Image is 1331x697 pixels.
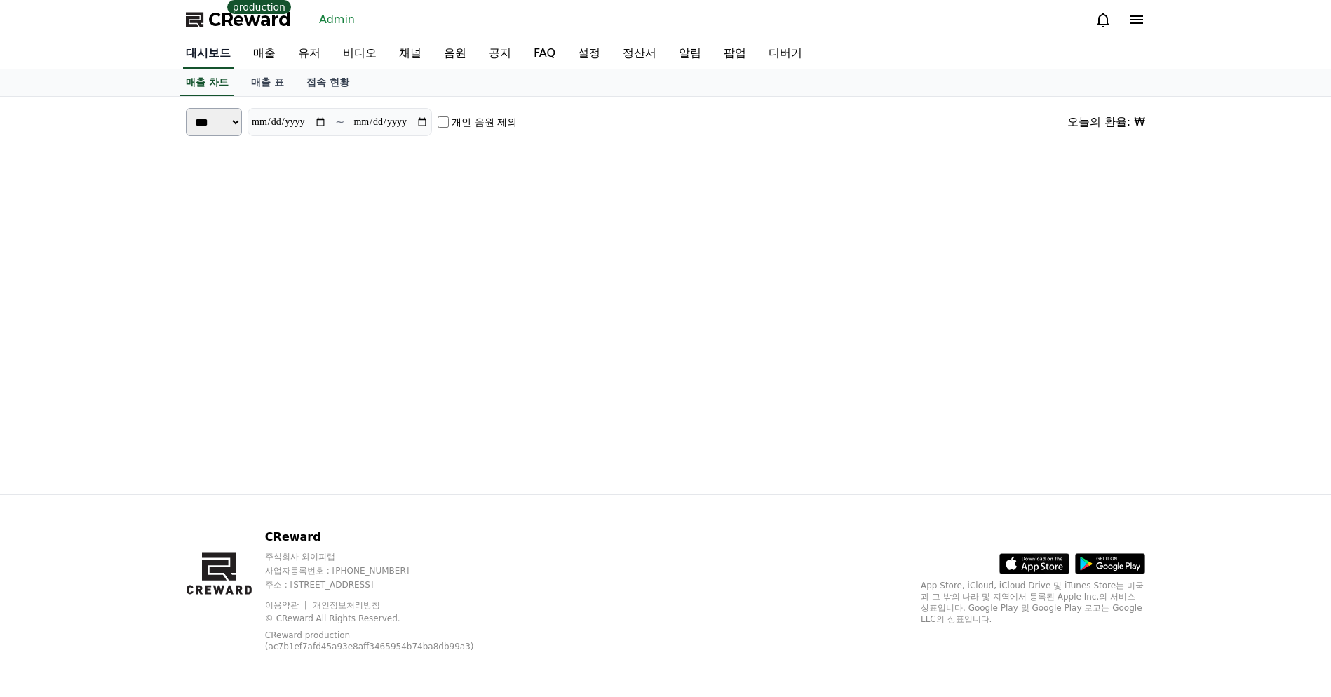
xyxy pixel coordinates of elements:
a: Home [4,445,93,480]
a: Messages [93,445,181,480]
a: FAQ [522,39,567,69]
p: CReward production (ac7b1ef7afd45a93e8aff3465954b74ba8db99a3) [265,630,489,652]
a: Admin [313,8,360,31]
a: Settings [181,445,269,480]
a: 매출 차트 [180,69,234,96]
p: ~ [335,114,344,130]
a: CReward [186,8,291,31]
a: 알림 [668,39,712,69]
label: 개인 음원 제외 [452,115,517,129]
a: 비디오 [332,39,388,69]
a: 공지 [478,39,522,69]
a: 설정 [567,39,612,69]
span: Messages [116,466,158,478]
a: 이용약관 [265,600,309,610]
p: App Store, iCloud, iCloud Drive 및 iTunes Store는 미국과 그 밖의 나라 및 지역에서 등록된 Apple Inc.의 서비스 상표입니다. Goo... [921,580,1145,625]
span: Home [36,466,60,477]
a: 대시보드 [183,39,234,69]
a: 팝업 [712,39,757,69]
p: © CReward All Rights Reserved. [265,613,511,624]
div: 오늘의 환율: ₩ [1067,114,1145,130]
a: 정산서 [612,39,668,69]
a: 매출 표 [240,69,295,96]
p: CReward [265,529,511,546]
a: 디버거 [757,39,813,69]
a: 유저 [287,39,332,69]
a: 개인정보처리방침 [313,600,380,610]
span: CReward [208,8,291,31]
p: 사업자등록번호 : [PHONE_NUMBER] [265,565,511,576]
a: 매출 [242,39,287,69]
a: 음원 [433,39,478,69]
p: 주식회사 와이피랩 [265,551,511,562]
a: 채널 [388,39,433,69]
span: Settings [208,466,242,477]
p: 주소 : [STREET_ADDRESS] [265,579,511,590]
a: 접속 현황 [295,69,360,96]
